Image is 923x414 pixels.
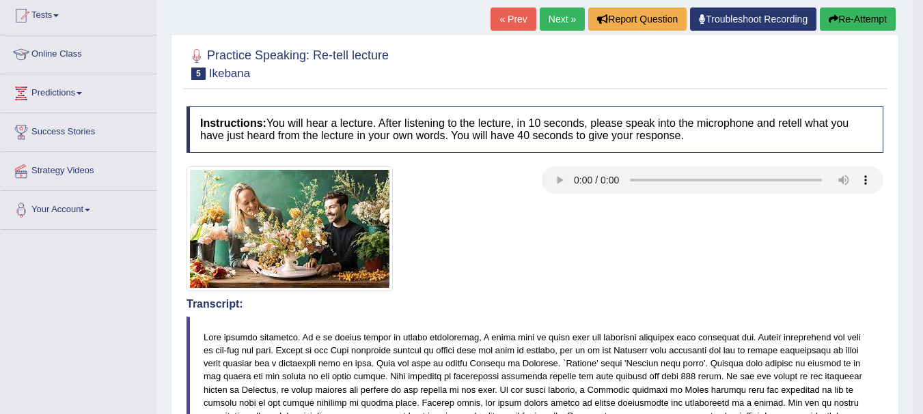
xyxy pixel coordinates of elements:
h2: Practice Speaking: Re-tell lecture [187,46,389,80]
small: Ikebana [209,67,251,80]
h4: Transcript: [187,298,883,310]
a: Strategy Videos [1,152,156,186]
a: Predictions [1,74,156,108]
a: Online Class [1,35,156,70]
span: 5 [191,68,206,80]
a: Success Stories [1,113,156,147]
a: Troubleshoot Recording [690,8,816,31]
h4: You will hear a lecture. After listening to the lecture, in 10 seconds, please speak into the mic... [187,106,883,152]
button: Re-Attempt [820,8,896,31]
a: Your Account [1,191,156,225]
b: Instructions: [200,117,266,129]
a: Next » [540,8,585,31]
button: Report Question [588,8,687,31]
a: « Prev [491,8,536,31]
